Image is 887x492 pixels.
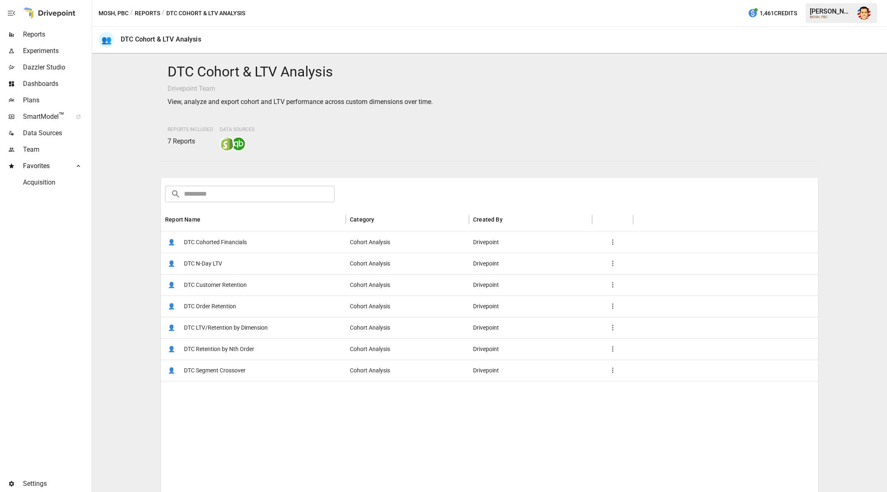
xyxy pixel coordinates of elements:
[23,128,90,138] span: Data Sources
[469,360,592,381] div: Drivepoint
[221,137,234,150] img: shopify
[168,63,811,81] h4: DTC Cohort & LTV Analysis
[23,79,90,89] span: Dashboards
[745,6,800,21] button: 1,461Credits
[469,231,592,253] div: Drivepoint
[469,253,592,274] div: Drivepoint
[99,8,129,18] button: MOSH, PBC
[184,296,236,317] span: DTC Order Retention
[346,253,469,274] div: Cohort Analysis
[23,62,90,72] span: Dazzler Studio
[23,161,67,171] span: Favorites
[857,7,871,20] img: Austin Gardner-Smith
[168,127,213,132] span: Reports Included
[346,274,469,296] div: Cohort Analysis
[346,338,469,360] div: Cohort Analysis
[201,214,213,225] button: Sort
[469,274,592,296] div: Drivepoint
[168,97,811,107] p: View, analyze and export cohort and LTV performance across custom dimensions over time.
[23,112,67,122] span: SmartModel
[121,35,201,43] div: DTC Cohort & LTV Analysis
[469,296,592,317] div: Drivepoint
[232,137,245,150] img: quickbooks
[184,232,247,253] span: DTC Cohorted Financials
[165,236,177,248] span: 👤
[810,15,853,19] div: MOSH, PBC
[184,253,222,274] span: DTC N-Day LTV
[346,360,469,381] div: Cohort Analysis
[346,317,469,338] div: Cohort Analysis
[130,8,133,18] div: /
[469,338,592,360] div: Drivepoint
[23,178,90,187] span: Acquisition
[346,231,469,253] div: Cohort Analysis
[165,216,200,223] div: Report Name
[375,214,386,225] button: Sort
[346,296,469,317] div: Cohort Analysis
[473,216,503,223] div: Created By
[165,300,177,312] span: 👤
[350,216,374,223] div: Category
[184,339,254,360] span: DTC Retention by Nth Order
[184,317,268,338] span: DTC LTV/Retention by Dimension
[810,7,853,15] div: [PERSON_NAME]
[168,136,213,146] p: 7 Reports
[469,317,592,338] div: Drivepoint
[184,275,247,296] span: DTC Customer Retention
[23,479,90,489] span: Settings
[165,257,177,270] span: 👤
[23,46,90,56] span: Experiments
[162,8,165,18] div: /
[165,364,177,377] span: 👤
[99,32,114,48] div: 👥
[168,84,811,94] p: Drivepoint Team
[23,145,90,155] span: Team
[135,8,160,18] button: Reports
[503,214,515,225] button: Sort
[59,111,64,121] span: ™
[220,127,255,132] span: Data Sources
[853,2,876,25] button: Austin Gardner-Smith
[165,279,177,291] span: 👤
[165,343,177,355] span: 👤
[23,95,90,105] span: Plans
[23,30,90,39] span: Reports
[184,360,246,381] span: DTC Segment Crossover
[165,321,177,334] span: 👤
[760,8,797,18] span: 1,461 Credits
